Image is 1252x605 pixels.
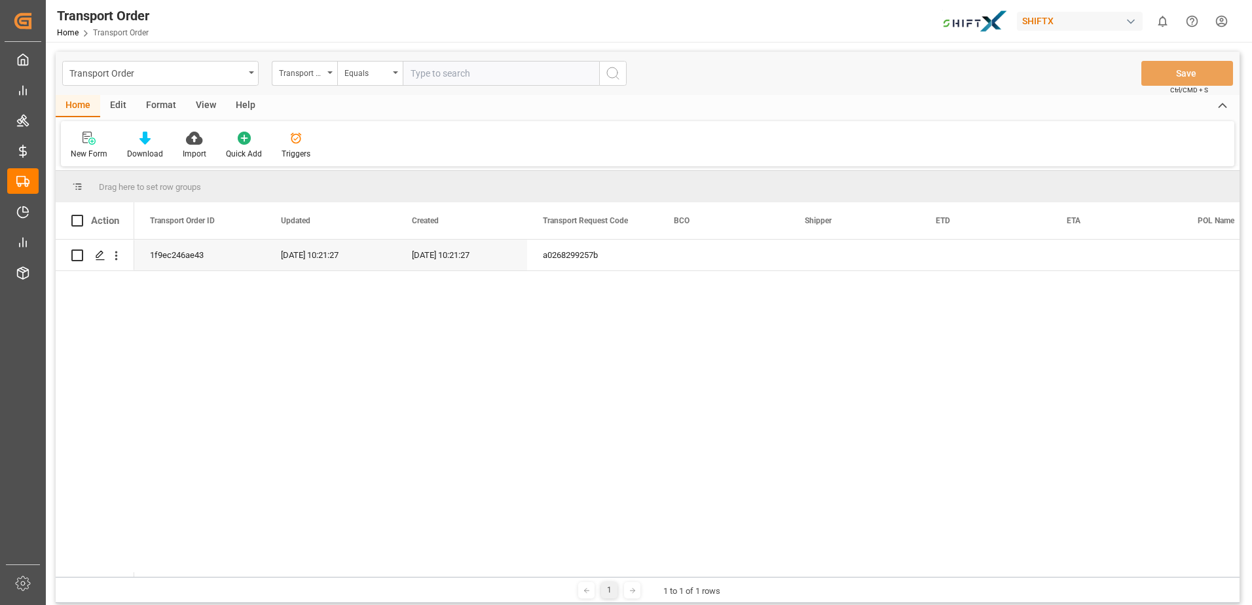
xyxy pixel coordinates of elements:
div: Transport Order ID [279,64,323,79]
input: Type to search [403,61,599,86]
div: 1 [601,582,617,598]
div: Equals [344,64,389,79]
div: [DATE] 10:21:27 [265,240,396,270]
span: Drag here to set row groups [99,182,201,192]
div: Press SPACE to select this row. [56,240,134,271]
button: search button [599,61,627,86]
div: New Form [71,148,107,160]
span: Transport Order ID [150,216,215,225]
span: Transport Request Code [543,216,628,225]
span: POL Name [1198,216,1234,225]
div: Home [56,95,100,117]
div: 1 to 1 of 1 rows [663,585,720,598]
button: open menu [62,61,259,86]
div: Transport Order [57,6,149,26]
div: Transport Order [69,64,244,81]
div: Format [136,95,186,117]
a: Home [57,28,79,37]
button: SHIFTX [1017,9,1148,33]
span: ETD [936,216,950,225]
span: ETA [1067,216,1080,225]
div: [DATE] 10:21:27 [396,240,527,270]
div: 1f9ec246ae43 [134,240,265,270]
button: Save [1141,61,1233,86]
span: BCO [674,216,690,225]
div: Triggers [282,148,310,160]
span: Ctrl/CMD + S [1170,85,1208,95]
div: Download [127,148,163,160]
div: Quick Add [226,148,262,160]
div: SHIFTX [1017,12,1143,31]
div: Edit [100,95,136,117]
span: Created [412,216,439,225]
div: Action [91,215,119,227]
div: a0268299257b [527,240,658,270]
button: open menu [272,61,337,86]
div: Help [226,95,265,117]
img: Bildschirmfoto%202024-11-13%20um%2009.31.44.png_1731487080.png [942,10,1008,33]
button: show 0 new notifications [1148,7,1177,36]
button: open menu [337,61,403,86]
div: Import [183,148,206,160]
span: Shipper [805,216,832,225]
span: Updated [281,216,310,225]
div: View [186,95,226,117]
button: Help Center [1177,7,1207,36]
